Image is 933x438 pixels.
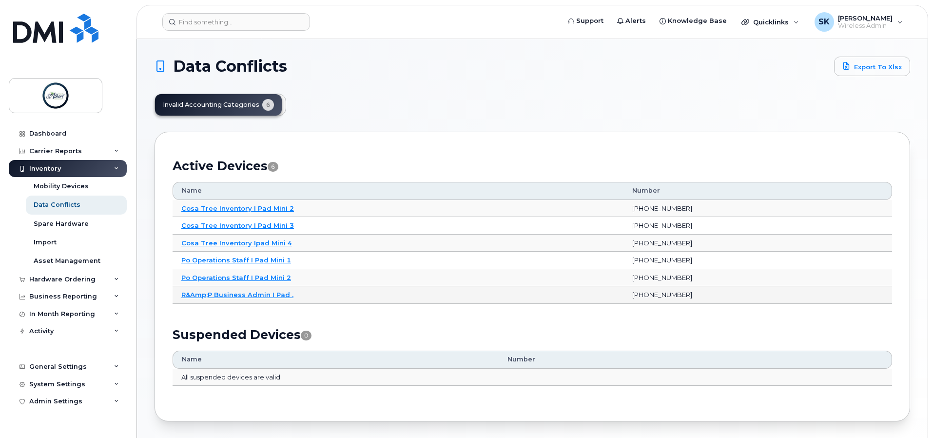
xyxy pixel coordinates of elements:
a: Cosa Tree Inventory I Pad Mini 2 [181,204,294,212]
a: R&Amp;P Business Admin I Pad . [181,291,293,299]
span: 0 [301,331,311,340]
td: [PHONE_NUMBER] [623,217,892,235]
span: 6 [268,162,278,172]
th: Number [623,182,892,199]
td: All suspended devices are valid [173,369,892,386]
span: Data Conflicts [173,59,287,74]
th: Name [173,351,499,368]
th: Number [499,351,892,368]
th: Name [173,182,623,199]
a: Cosa Tree Inventory Ipad Mini 4 [181,239,292,247]
td: [PHONE_NUMBER] [623,235,892,252]
h2: Suspended Devices [173,327,892,342]
h2: Active Devices [173,159,892,173]
a: Cosa Tree Inventory I Pad Mini 3 [181,221,294,229]
td: [PHONE_NUMBER] [623,286,892,304]
a: Export to Xlsx [834,57,910,76]
td: [PHONE_NUMBER] [623,200,892,218]
a: Po Operations Staff I Pad Mini 1 [181,256,291,264]
td: [PHONE_NUMBER] [623,269,892,287]
td: [PHONE_NUMBER] [623,252,892,269]
a: Po Operations Staff I Pad Mini 2 [181,274,291,281]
